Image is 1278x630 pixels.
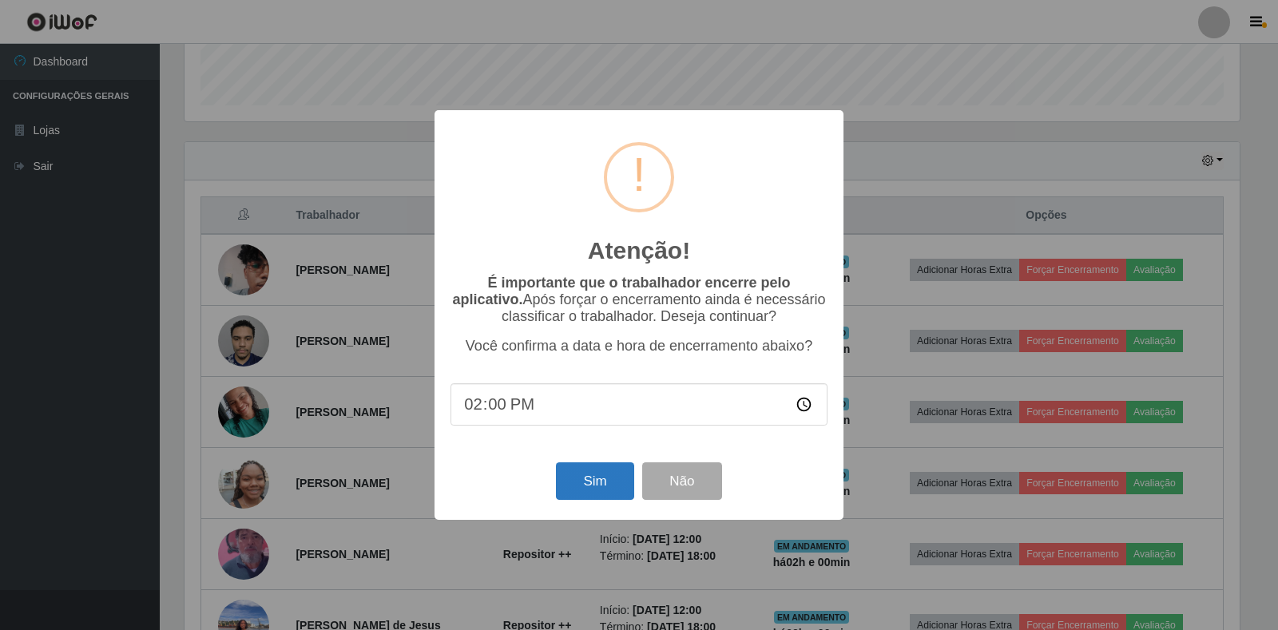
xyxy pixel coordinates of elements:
[556,462,633,500] button: Sim
[642,462,721,500] button: Não
[452,275,790,307] b: É importante que o trabalhador encerre pelo aplicativo.
[588,236,690,265] h2: Atenção!
[450,338,828,355] p: Você confirma a data e hora de encerramento abaixo?
[450,275,828,325] p: Após forçar o encerramento ainda é necessário classificar o trabalhador. Deseja continuar?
